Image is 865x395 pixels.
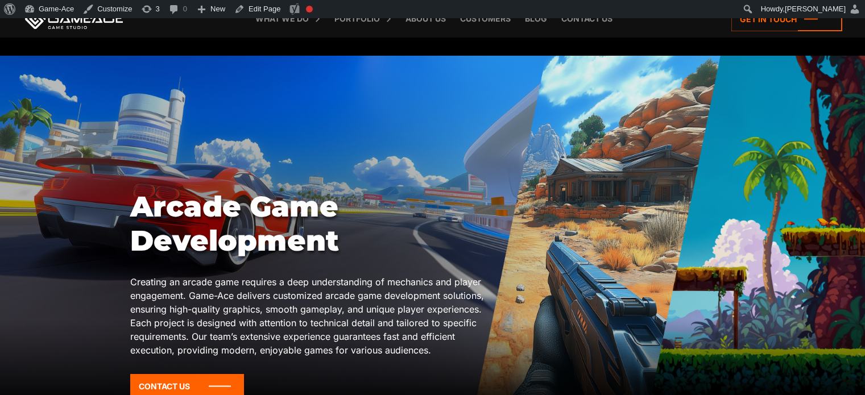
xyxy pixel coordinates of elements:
span: [PERSON_NAME] [785,5,846,13]
p: Creating an arcade game requires a deep understanding of mechanics and player engagement. Game-Ac... [130,275,493,357]
div: Focus keyphrase not set [306,6,313,13]
a: Get in touch [731,7,842,31]
h1: Arcade Game Development [130,190,493,258]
